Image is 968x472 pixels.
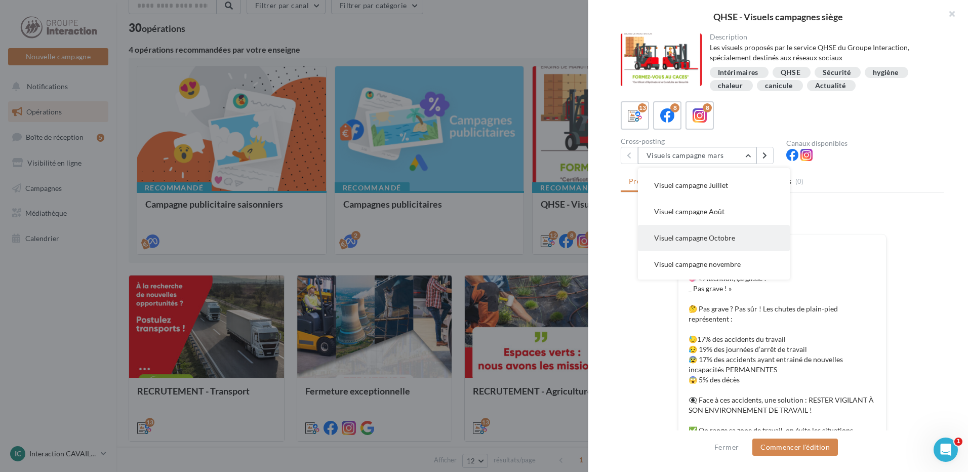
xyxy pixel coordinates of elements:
span: (0) [795,177,804,185]
div: chaleur [718,82,743,90]
div: Cross-posting [621,138,778,145]
button: Visuel campagne novembre [638,251,790,278]
div: Les visuels proposés par le service QHSE du Groupe Interaction, spécialement destinés aux réseaux... [710,43,936,63]
button: Visuel campagne Août [638,199,790,225]
div: 13 [638,103,647,112]
span: 1 [954,438,962,446]
div: hygiène [873,69,898,76]
div: Actualité [815,82,845,90]
div: Canaux disponibles [786,140,944,147]
button: Visuel campagne Juillet [638,172,790,199]
span: Visuel campagne Juillet [654,181,728,189]
div: Sécurité [823,69,851,76]
div: Intérimaires [718,69,758,76]
div: QHSE - Visuels campagnes siège [604,12,952,21]
div: QHSE [781,69,800,76]
button: Commencer l'édition [752,439,838,456]
span: Visuel campagne Août [654,207,724,216]
button: Visuel campagne Octobre [638,225,790,251]
div: 8 [670,103,679,112]
div: 8 [703,103,712,112]
button: Visuels campagne mars [638,147,756,164]
button: Fermer [710,441,743,453]
span: Visuel campagne Octobre [654,233,735,242]
div: canicule [765,82,793,90]
iframe: Intercom live chat [934,438,958,462]
span: Visuel campagne novembre [654,260,741,268]
div: Description [710,33,936,41]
